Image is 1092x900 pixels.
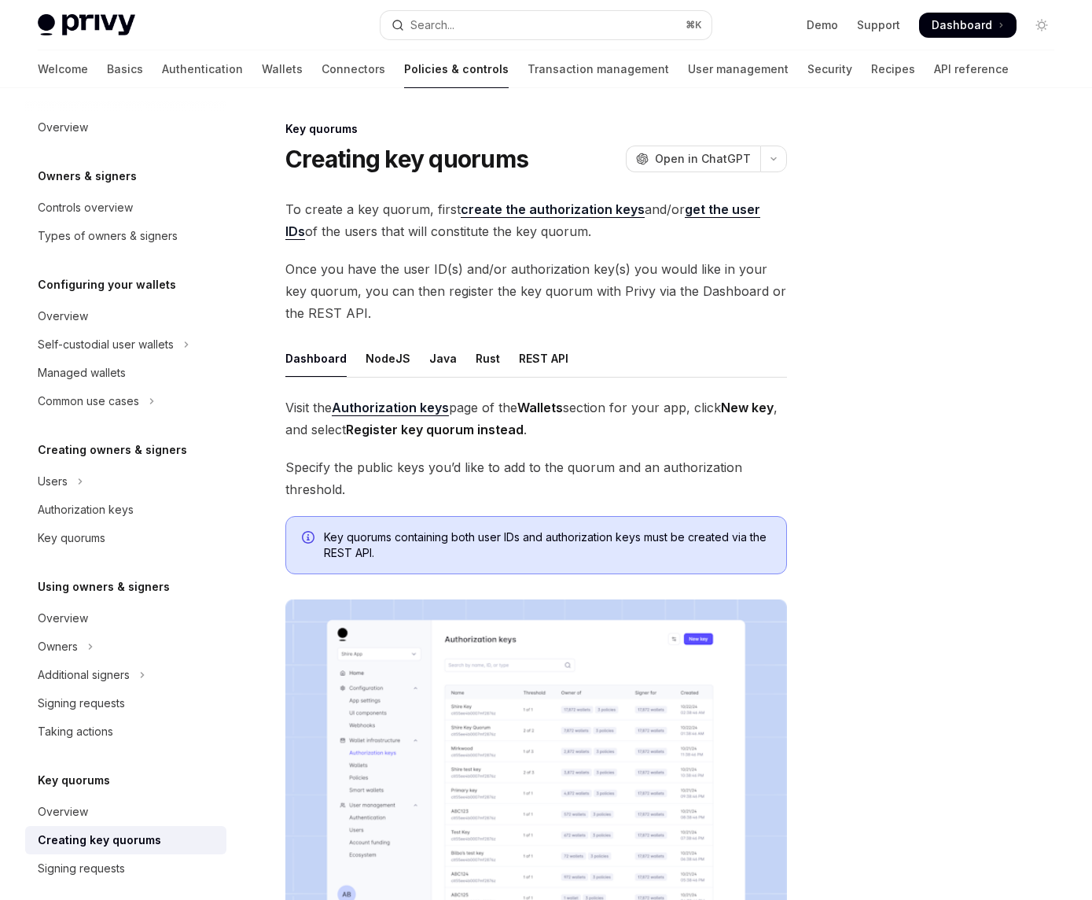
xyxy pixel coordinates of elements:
a: Recipes [871,50,915,88]
div: Types of owners & signers [38,227,178,245]
div: NodeJS [366,340,410,377]
span: Once you have the user ID(s) and/or authorization key(s) you would like in your key quorum, you c... [285,258,787,324]
a: Overview [25,604,226,633]
div: Additional signers [38,666,130,684]
a: Policies & controls [404,50,509,88]
span: ⌘ K [686,19,702,31]
h5: Owners & signers [38,167,137,186]
div: Overview [38,118,88,137]
span: Dashboard [932,17,992,33]
a: Creating key quorums [25,826,226,854]
span: Visit the page of the section for your app, click , and select . [285,397,787,441]
button: Toggle Self-custodial user wallets section [25,330,226,359]
div: Key quorums [38,529,105,548]
div: Key quorums [285,121,787,137]
h5: Using owners & signers [38,577,170,596]
strong: Register key quorum instead [346,422,524,437]
h5: Configuring your wallets [38,275,176,294]
h5: Key quorums [38,771,110,790]
div: Overview [38,609,88,628]
span: Open in ChatGPT [655,151,751,167]
img: light logo [38,14,135,36]
div: Taking actions [38,722,113,741]
a: Overview [25,302,226,330]
div: Controls overview [38,198,133,217]
a: Security [807,50,852,88]
strong: Authorization keys [332,400,449,415]
a: create the authorization keys [461,201,645,218]
button: Toggle dark mode [1029,13,1054,38]
h1: Creating key quorums [285,145,528,173]
a: Overview [25,798,226,826]
a: User management [688,50,789,88]
svg: Info [302,531,318,547]
a: Authorization keys [332,400,449,416]
div: Owners [38,637,78,656]
button: Toggle Users section [25,467,226,496]
div: Overview [38,307,88,326]
button: Toggle Additional signers section [25,661,226,689]
div: Authorization keys [38,500,134,519]
button: Open search [381,11,711,39]
div: Search... [410,16,454,35]
a: Welcome [38,50,88,88]
a: Demo [807,17,838,33]
a: Support [857,17,900,33]
a: Signing requests [25,689,226,717]
a: Taking actions [25,717,226,746]
div: Common use cases [38,392,139,411]
a: Dashboard [919,13,1017,38]
div: Creating key quorums [38,831,161,850]
div: Users [38,472,68,491]
div: Signing requests [38,694,125,713]
a: Wallets [262,50,303,88]
div: Self-custodial user wallets [38,335,174,354]
div: Signing requests [38,859,125,878]
div: REST API [519,340,568,377]
a: Basics [107,50,143,88]
button: Open in ChatGPT [626,146,760,172]
div: Rust [476,340,500,377]
h5: Creating owners & signers [38,441,187,459]
button: Toggle Owners section [25,633,226,661]
a: Authentication [162,50,243,88]
a: Authorization keys [25,496,226,524]
div: Overview [38,802,88,821]
a: Transaction management [528,50,669,88]
a: Key quorums [25,524,226,552]
a: Signing requests [25,854,226,883]
span: Specify the public keys you’d like to add to the quorum and an authorization threshold. [285,456,787,500]
a: Connectors [322,50,385,88]
div: Managed wallets [38,363,126,382]
div: Java [429,340,457,377]
span: Key quorums containing both user IDs and authorization keys must be created via the REST API. [324,529,770,561]
strong: Wallets [517,400,563,415]
div: Dashboard [285,340,347,377]
span: To create a key quorum, first and/or of the users that will constitute the key quorum. [285,198,787,242]
strong: New key [721,400,774,415]
a: Types of owners & signers [25,222,226,250]
a: Overview [25,113,226,142]
a: API reference [934,50,1009,88]
button: Toggle Common use cases section [25,387,226,415]
a: Controls overview [25,194,226,222]
a: Managed wallets [25,359,226,387]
